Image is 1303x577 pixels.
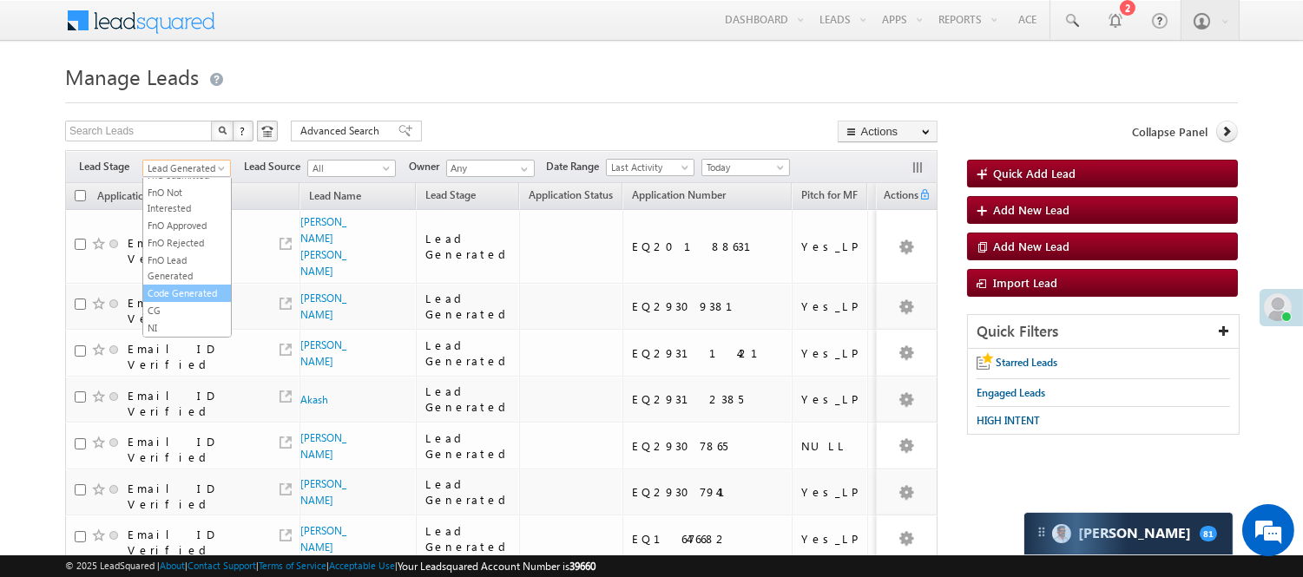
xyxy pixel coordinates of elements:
span: Add New Lead [993,239,1069,253]
img: carter-drag [1035,525,1049,539]
span: Collapse Panel [1132,124,1208,140]
span: Add New Lead [993,202,1069,217]
span: All [308,161,391,176]
a: FnO Rejected [143,235,231,251]
span: Application Status [529,188,613,201]
span: Engaged Leads [977,386,1045,399]
a: FnO Lead Generated [143,252,231,284]
a: [PERSON_NAME] [300,338,346,368]
div: Yes_LP [801,345,859,361]
div: Quick Filters [968,315,1239,349]
a: Akash [300,393,328,406]
span: Quick Add Lead [993,166,1076,180]
div: EQ20188631 [632,239,784,254]
a: Code Generated [143,285,231,301]
a: FnO Approved [143,218,231,233]
span: Lead Stage [79,159,142,174]
div: EQ29309381 [632,298,784,314]
div: EQ29307941 [632,484,784,500]
div: carter-dragCarter[PERSON_NAME]81 [1023,512,1234,555]
span: Advanced Search [300,123,385,139]
a: Application Number [623,186,734,208]
a: NI [143,320,231,336]
span: © 2025 LeadSquared | | | | | [65,558,596,574]
a: Today [701,159,790,176]
div: EQ29311421 [632,345,784,361]
div: Yes_LP [801,239,859,254]
div: Lead Generated [425,384,512,415]
div: Email ID Verified [128,295,258,326]
a: [PERSON_NAME] [300,477,346,507]
div: Lead Generated [425,523,512,554]
div: Lead Generated [425,231,512,262]
a: Terms of Service [259,560,326,571]
a: [PERSON_NAME] [300,292,346,321]
div: Yes_LP [801,298,859,314]
span: Lead Source [244,159,307,174]
input: Check all records [75,190,86,201]
a: [PERSON_NAME] [300,524,346,554]
div: Email ID Verified [128,388,258,419]
button: ? [233,121,253,141]
span: Application Number [632,188,726,201]
div: Lead Generated [425,338,512,369]
div: EQ16476682 [632,531,784,547]
div: NULL [801,438,859,454]
ul: Lead Generated [142,178,232,338]
div: Email ID Verified [128,341,258,372]
input: Type to Search [446,160,535,177]
div: Lead Generated [425,430,512,462]
span: Lead Stage [425,188,476,201]
a: About [160,560,185,571]
a: Lead Name [300,187,370,209]
img: Search [218,126,227,134]
div: Lead Generated [425,291,512,322]
span: Date Range [546,159,606,174]
a: FnO Not Interested [143,185,231,216]
span: Application Status New [97,189,205,202]
div: Yes_LP [801,484,859,500]
a: Application Status [520,186,622,208]
a: Pitch for MF [793,186,866,208]
div: Yes_LP [801,391,859,407]
a: Acceptable Use [329,560,395,571]
div: Yes_LP [801,531,859,547]
span: Manage Leads [65,62,199,90]
a: Lead Stage [417,186,484,208]
a: Show All Items [511,161,533,178]
span: 81 [1200,526,1217,541]
span: Owner [409,159,446,174]
span: Today [702,160,785,175]
span: ? [240,123,247,138]
a: Contact Support [188,560,256,571]
span: Starred Leads [996,356,1057,369]
a: Last Activity [606,159,694,176]
div: Email ID Verified [128,434,258,465]
div: Email ID Verified [128,481,258,512]
span: 39660 [569,560,596,573]
a: [PERSON_NAME] [300,431,346,461]
div: EQ29312385 [632,391,784,407]
a: CG [143,303,231,318]
div: Email ID Verified [128,527,258,558]
button: Actions [838,121,938,142]
a: Application Status New (sorted ascending) [89,186,230,208]
a: Lead Generated [142,160,231,177]
div: Lead Generated [425,476,512,508]
a: [PERSON_NAME] [PERSON_NAME] [300,215,346,278]
span: Actions [877,186,918,208]
span: Pitch for MF [801,188,858,201]
span: Lead Generated [143,161,226,176]
span: Import Lead [993,275,1057,290]
div: Email ID Verified [128,235,258,266]
span: Last Activity [607,160,689,175]
span: HIGH INTENT [977,414,1040,427]
a: All [307,160,396,177]
div: EQ29307865 [632,438,784,454]
span: Your Leadsquared Account Number is [398,560,596,573]
a: Lead Score [868,186,936,208]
